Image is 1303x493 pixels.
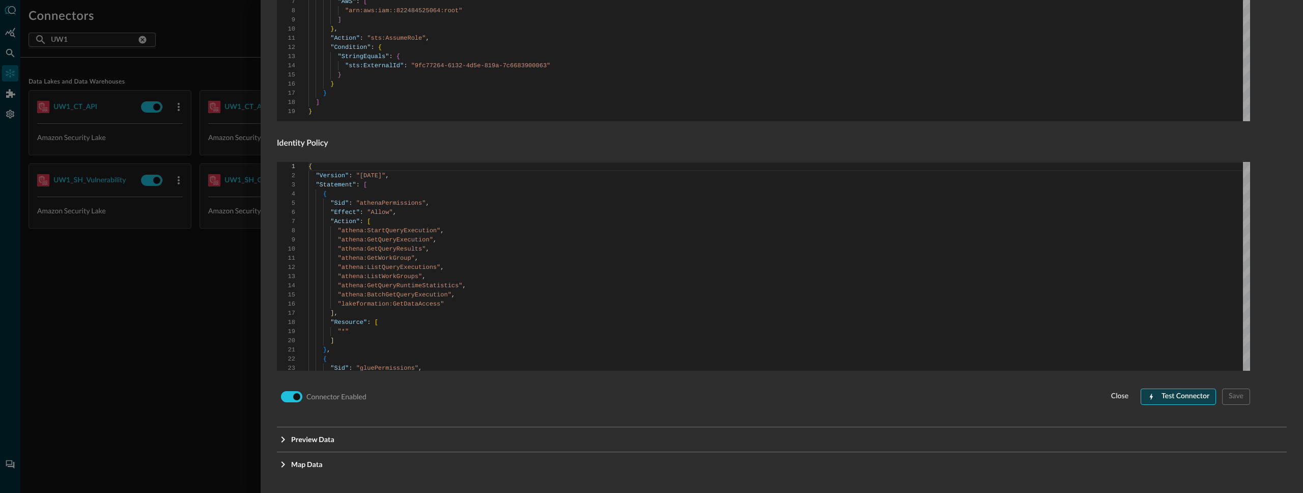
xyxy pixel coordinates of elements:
span: , [418,365,422,372]
div: 8 [277,226,295,235]
div: 19 [277,327,295,336]
span: "Allow" [367,209,392,216]
span: { [323,190,327,198]
div: 9 [277,235,295,244]
div: 14 [277,281,295,290]
span: } [308,108,312,115]
span: "gluePermissions" [356,365,418,372]
span: , [385,172,389,179]
h4: Identity Policy [277,138,1250,150]
span: , [334,310,337,317]
div: 12 [277,43,295,52]
button: Test Connector [1141,389,1216,405]
div: 1 [277,162,295,171]
p: Connector Enabled [306,391,366,402]
div: 9 [277,15,295,24]
span: { [396,53,400,60]
div: 13 [277,52,295,61]
span: "Sid" [330,365,349,372]
span: , [334,25,337,33]
div: 8 [277,6,295,15]
div: 15 [277,70,295,79]
span: "Effect" [330,209,360,216]
div: 21 [277,345,295,354]
span: } [323,90,327,97]
span: : [349,365,352,372]
span: } [330,25,334,33]
div: 2 [277,171,295,180]
div: 19 [277,107,295,116]
span: , [426,200,429,207]
span: , [393,209,396,216]
div: 11 [277,254,295,263]
div: 12 [277,263,295,272]
span: "Action" [330,35,360,42]
div: 17 [277,89,295,98]
span: , [415,255,418,262]
span: : [404,62,407,69]
span: { [308,163,312,170]
span: : [360,209,363,216]
span: { [323,355,327,363]
div: 18 [277,98,295,107]
span: : [360,35,363,42]
span: "arn:aws:iam::822484525064:root" [345,7,462,14]
span: , [440,264,444,271]
span: [ [367,218,371,225]
div: 16 [277,299,295,309]
span: , [433,236,437,243]
div: 10 [277,244,295,254]
span: } [330,80,334,88]
span: , [422,273,426,280]
div: 16 [277,79,295,89]
div: 22 [277,354,295,364]
span: "athena:BatchGetQueryExecution" [338,291,451,298]
span: "athena:GetQueryResults" [338,245,426,253]
span: "athena:GetWorkGroup" [338,255,415,262]
p: Preview Data [291,434,334,445]
span: : [371,44,374,51]
div: 6 [277,208,295,217]
span: "Statement" [316,181,356,188]
span: { [378,44,382,51]
button: Preview Data [277,427,1287,452]
span: "Action" [330,218,360,225]
div: 5 [277,199,295,208]
button: Map Data [277,452,1287,477]
div: 14 [277,61,295,70]
span: "athena:GetQueryExecution" [338,236,433,243]
span: "Resource" [330,319,367,326]
span: [ [363,181,367,188]
span: "9fc77264-6132-4d5e-819a-7c6683900063" [411,62,551,69]
p: Map Data [291,459,323,470]
div: 7 [277,217,295,226]
div: 13 [277,272,295,281]
span: "Version" [316,172,349,179]
span: "StringEquals" [338,53,389,60]
span: , [426,245,429,253]
button: close [1105,389,1135,405]
span: ] [330,337,334,344]
span: , [327,346,330,353]
span: "Sid" [330,200,349,207]
div: 18 [277,318,295,327]
span: "athena:GetQueryRuntimeStatistics" [338,282,463,289]
div: 4 [277,189,295,199]
span: } [323,346,327,353]
span: ] [316,99,319,106]
span: [ [375,319,378,326]
span: ] [338,16,342,23]
span: , [451,291,455,298]
div: 17 [277,309,295,318]
span: "[DATE]" [356,172,386,179]
span: "Condition" [330,44,371,51]
div: 23 [277,364,295,373]
span: "athena:ListQueryExecutions" [338,264,441,271]
span: : [356,181,360,188]
div: 20 [277,336,295,345]
span: : [349,200,352,207]
span: "athenaPermissions" [356,200,426,207]
span: } [338,71,342,78]
span: : [389,53,392,60]
div: 3 [277,180,295,189]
